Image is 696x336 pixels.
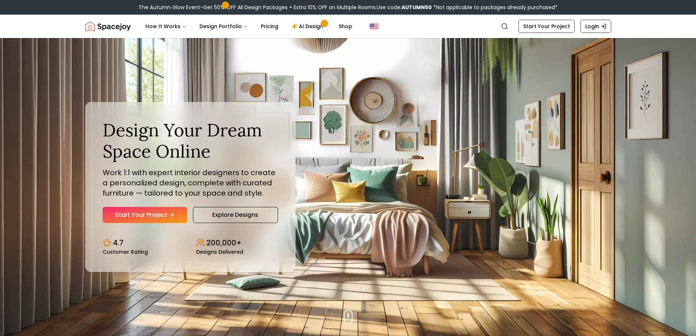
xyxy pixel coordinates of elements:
[333,19,358,34] a: Shop
[194,19,254,34] button: Design Portfolio
[377,4,432,11] span: Use code:
[255,19,284,34] a: Pricing
[196,249,243,254] small: Designs Delivered
[402,4,432,11] b: AUTUMN50
[518,20,575,33] a: Start Your Project
[85,19,131,34] a: Spacejoy
[140,19,358,34] nav: Main
[85,19,131,34] img: Spacejoy Logo
[581,20,611,33] a: Login
[113,238,123,248] p: 4.7
[103,207,187,223] a: Start Your Project
[138,4,558,11] div: The Autumn Glow Event-Get 50% OFF All Design Packages + Extra 10% OFF on Multiple Rooms.
[193,207,278,223] a: Explore Designs
[286,19,331,34] a: AI Design
[103,167,278,198] p: Work 1:1 with expert interior designers to create a personalized design, complete with curated fu...
[103,120,278,162] h1: Design Your Dream Space Online
[140,19,192,34] button: How It Works
[85,15,611,38] nav: Global
[103,232,278,254] div: Design stats
[432,4,558,11] span: *Not applicable to packages already purchased*
[206,238,241,248] p: 200,000+
[103,249,148,254] small: Customer Rating
[370,22,379,31] img: United States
